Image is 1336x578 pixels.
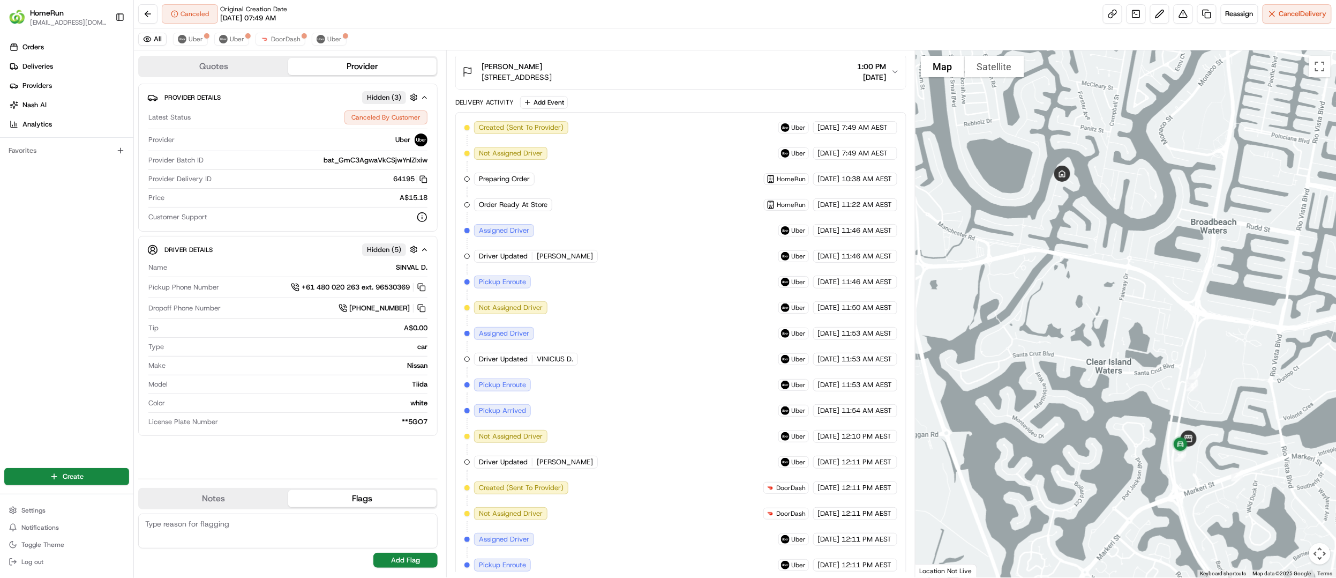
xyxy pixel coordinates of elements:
span: Deliveries [22,62,53,71]
span: HomeRun [30,8,64,18]
span: Uber [792,535,806,544]
a: Nash AI [4,97,133,114]
img: uber-new-logo.jpeg [317,35,325,43]
img: uber-new-logo.jpeg [781,355,790,364]
button: Toggle fullscreen view [1309,56,1331,77]
span: Name [148,263,167,272]
img: uber-new-logo.jpeg [781,149,790,158]
button: Settings [4,503,129,518]
span: Uber [792,329,806,338]
img: doordash_logo_v2.png [260,35,269,43]
span: DoorDash [777,509,806,518]
span: Pickup Phone Number [148,283,219,292]
button: [PHONE_NUMBER] [339,302,427,314]
div: 1 [1185,364,1205,384]
span: [PERSON_NAME] [537,457,593,467]
img: uber-new-logo.jpeg [781,123,790,132]
a: +61 480 020 263 ext. 96530369 [291,281,427,293]
div: Canceled [162,4,218,24]
img: uber-new-logo.jpeg [781,458,790,466]
img: uber-new-logo.jpeg [781,381,790,389]
span: Pickup Arrived [479,406,526,416]
span: Uber [792,432,806,441]
span: 12:11 PM AEST [842,560,892,570]
span: Assigned Driver [479,535,529,544]
div: white [169,398,427,408]
span: [DATE] 07:49 AM [220,13,276,23]
span: Preparing Order [479,174,530,184]
span: [STREET_ADDRESS] [482,72,552,83]
span: [DATE] [818,149,840,158]
span: Settings [21,506,46,515]
span: Uber [792,303,806,312]
button: Uber [312,33,347,46]
div: Location Not Live [915,564,977,577]
div: 7 [1227,465,1248,486]
span: Map data ©2025 Google [1253,570,1311,576]
span: Latest Status [148,113,191,122]
span: VINICIUS D. [537,354,573,364]
img: doordash_logo_v2.png [766,484,775,492]
span: 11:53 AM AEST [842,354,892,364]
a: Analytics [4,116,133,133]
span: Uber [792,149,806,158]
span: Pickup Enroute [479,380,526,390]
span: Assigned Driver [479,329,529,338]
button: Show satellite imagery [965,56,1024,77]
span: Provider Delivery ID [148,174,212,184]
img: uber-new-logo.jpeg [781,278,790,286]
span: Uber [395,135,410,145]
span: [DATE] [818,509,840,518]
span: Dropoff Phone Number [148,303,221,313]
span: DoorDash [777,484,806,492]
img: uber-new-logo.jpeg [178,35,186,43]
span: Make [148,361,166,370]
span: 12:11 PM AEST [842,483,892,493]
button: Keyboard shortcuts [1200,570,1247,577]
span: 12:11 PM AEST [842,509,892,518]
img: uber-new-logo.jpeg [781,329,790,338]
span: Uber [230,35,244,43]
span: Hidden ( 5 ) [367,245,401,255]
span: [DATE] [818,251,840,261]
a: Terms (opens in new tab) [1318,570,1333,576]
img: uber-new-logo.jpeg [781,561,790,569]
button: Hidden (5) [362,243,421,256]
span: Reassign [1226,9,1254,19]
span: Uber [792,226,806,235]
div: car [168,342,427,352]
span: Orders [22,42,44,52]
span: Type [148,342,164,352]
span: [DATE] [818,406,840,416]
span: [DATE] [818,174,840,184]
div: A$0.00 [163,323,427,333]
span: [DATE] [818,483,840,493]
button: Reassign [1221,4,1258,24]
button: Flags [288,490,437,507]
div: Nissan [170,361,427,370]
span: Original Creation Date [220,5,287,13]
span: A$15.18 [400,193,427,203]
span: Uber [792,406,806,415]
img: uber-new-logo.jpeg [781,406,790,415]
span: Tip [148,323,159,333]
button: Uber [173,33,208,46]
img: HomeRun [9,9,26,26]
span: Uber [792,355,806,364]
span: Notifications [21,523,59,532]
img: uber-new-logo.jpeg [781,535,790,544]
span: Log out [21,558,43,566]
button: Uber [214,33,249,46]
span: License Plate Number [148,417,218,427]
span: [DATE] [818,560,840,570]
button: [EMAIL_ADDRESS][DOMAIN_NAME] [30,18,107,27]
a: Open this area in Google Maps (opens a new window) [918,564,954,577]
span: Driver Details [164,246,213,254]
button: Map camera controls [1309,543,1331,565]
span: Driver Updated [479,457,528,467]
span: Uber [792,278,806,286]
span: Driver Updated [479,251,528,261]
span: Uber [792,123,806,132]
span: [PHONE_NUMBER] [349,303,410,313]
